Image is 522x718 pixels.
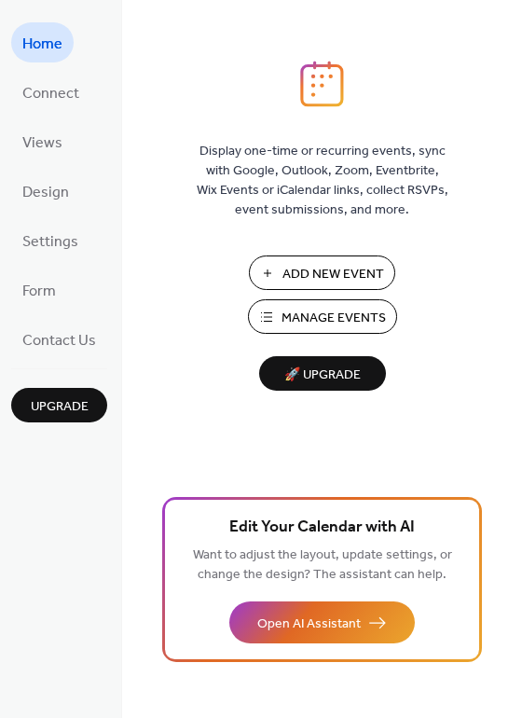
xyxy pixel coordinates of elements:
[248,299,397,334] button: Manage Events
[300,61,343,107] img: logo_icon.svg
[11,388,107,422] button: Upgrade
[11,22,74,62] a: Home
[11,319,107,359] a: Contact Us
[22,79,79,108] span: Connect
[11,72,90,112] a: Connect
[22,30,62,59] span: Home
[22,326,96,355] span: Contact Us
[229,515,415,541] span: Edit Your Calendar with AI
[249,255,395,290] button: Add New Event
[22,129,62,158] span: Views
[11,121,74,161] a: Views
[11,269,67,310] a: Form
[22,277,56,306] span: Form
[22,178,69,207] span: Design
[22,228,78,256] span: Settings
[282,265,384,284] span: Add New Event
[197,142,448,220] span: Display one-time or recurring events, sync with Google, Outlook, Zoom, Eventbrite, Wix Events or ...
[11,220,89,260] a: Settings
[282,309,386,328] span: Manage Events
[11,171,80,211] a: Design
[229,601,415,643] button: Open AI Assistant
[257,614,361,634] span: Open AI Assistant
[270,363,375,388] span: 🚀 Upgrade
[31,397,89,417] span: Upgrade
[259,356,386,391] button: 🚀 Upgrade
[193,543,452,587] span: Want to adjust the layout, update settings, or change the design? The assistant can help.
